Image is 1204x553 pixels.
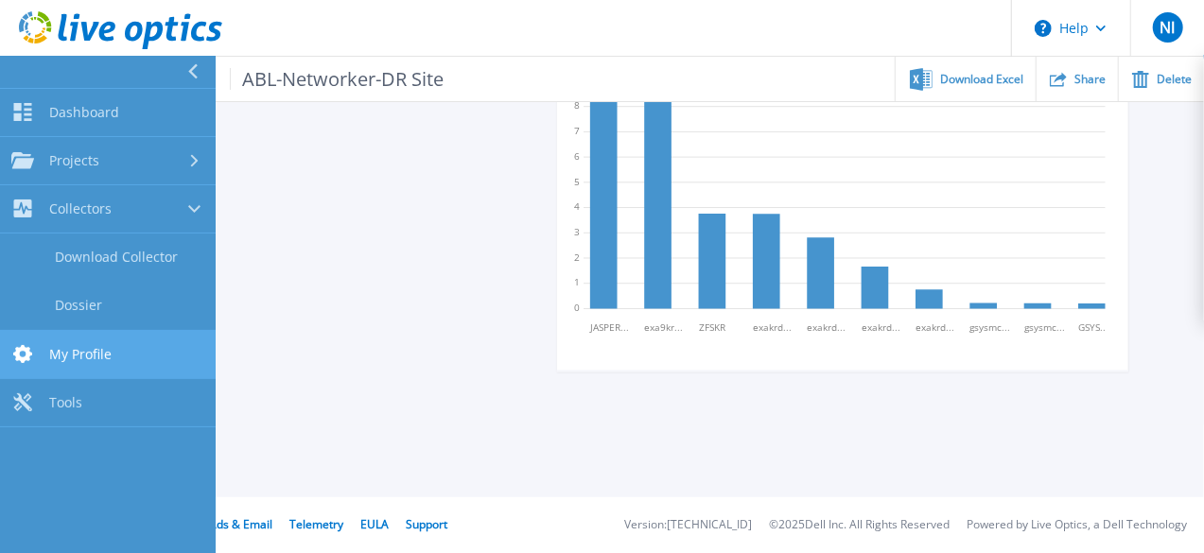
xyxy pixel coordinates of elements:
tspan: JASPER... [589,321,629,335]
p: NetWorker (API) [91,68,445,90]
span: Projects [49,152,99,169]
span: Tools [49,394,82,411]
text: 8 [574,99,580,112]
text: 2 [574,251,580,264]
tspan: GSYS... [1078,321,1108,335]
a: Support [406,517,447,533]
tspan: exakrd... [807,321,846,335]
text: 3 [574,226,580,239]
tspan: gsysmc... [1024,321,1065,335]
a: Ads & Email [209,517,272,533]
text: 5 [574,175,580,188]
span: Share [1074,74,1106,85]
text: 0 [574,302,580,315]
tspan: exakrd... [916,321,954,335]
tspan: exakrd... [862,321,900,335]
li: Version: [TECHNICAL_ID] [624,520,752,532]
li: Powered by Live Optics, a Dell Technology [967,520,1187,532]
text: 4 [574,200,580,214]
a: EULA [360,517,389,533]
span: Dashboard [49,104,119,121]
span: ABL-Networker-DR Site [230,68,445,90]
span: Delete [1157,74,1192,85]
text: 7 [574,125,580,138]
tspan: ZFSKR [699,321,725,335]
span: Collectors [49,200,112,217]
span: My Profile [49,346,112,363]
text: 6 [574,149,580,163]
li: © 2025 Dell Inc. All Rights Reserved [769,520,950,532]
span: NI [1160,20,1175,35]
tspan: gsysmc... [970,321,1011,335]
text: 1 [574,276,580,289]
a: Telemetry [289,517,343,533]
tspan: exa9kr... [644,321,683,335]
tspan: exakrd... [753,321,792,335]
span: Download Excel [940,74,1023,85]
